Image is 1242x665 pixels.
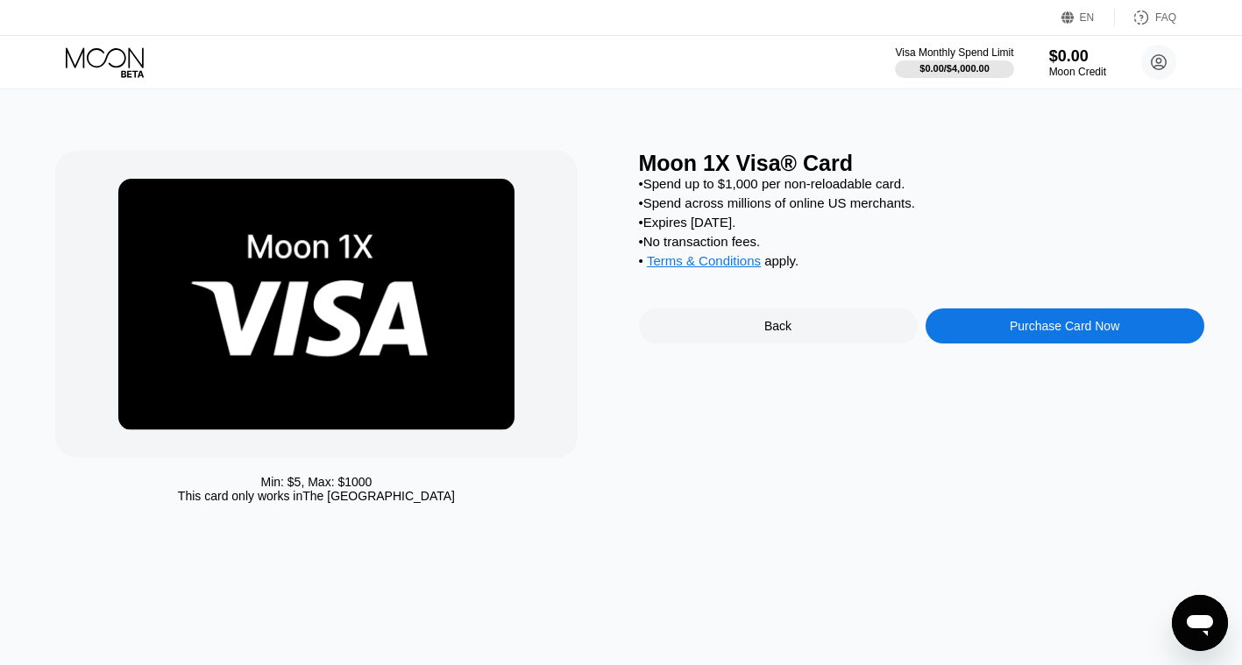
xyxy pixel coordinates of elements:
[647,253,761,268] span: Terms & Conditions
[764,319,791,333] div: Back
[639,195,1204,210] div: • Spend across millions of online US merchants.
[1080,11,1095,24] div: EN
[639,234,1204,249] div: • No transaction fees.
[647,253,761,272] div: Terms & Conditions
[260,475,372,489] div: Min: $ 5 , Max: $ 1000
[1155,11,1176,24] div: FAQ
[1049,66,1106,78] div: Moon Credit
[178,489,455,503] div: This card only works in The [GEOGRAPHIC_DATA]
[895,46,1013,78] div: Visa Monthly Spend Limit$0.00/$4,000.00
[639,215,1204,230] div: • Expires [DATE].
[639,151,1204,176] div: Moon 1X Visa® Card
[1172,595,1228,651] iframe: Button to launch messaging window
[926,308,1204,343] div: Purchase Card Now
[919,63,990,74] div: $0.00 / $4,000.00
[1049,47,1106,66] div: $0.00
[1061,9,1115,26] div: EN
[639,176,1204,191] div: • Spend up to $1,000 per non-reloadable card.
[895,46,1013,59] div: Visa Monthly Spend Limit
[1010,319,1119,333] div: Purchase Card Now
[639,253,1204,272] div: • apply .
[1115,9,1176,26] div: FAQ
[639,308,918,343] div: Back
[1049,47,1106,78] div: $0.00Moon Credit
